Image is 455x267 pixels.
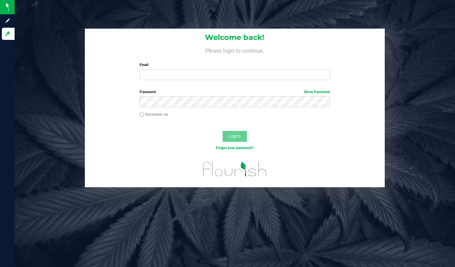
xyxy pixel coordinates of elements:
h1: Welcome back! [85,33,384,41]
span: Password [140,90,156,94]
img: flourish_logo.svg [197,157,272,181]
input: Remember me [140,113,144,117]
inline-svg: Sign up [5,18,11,24]
a: Show Password [304,90,330,94]
label: Remember me [140,112,168,117]
inline-svg: Log in [5,31,11,37]
a: Forgot your password? [216,146,254,150]
button: Log In [223,131,247,142]
label: Email [140,62,330,68]
h4: Please login to continue. [85,46,384,54]
span: Log In [229,134,241,139]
